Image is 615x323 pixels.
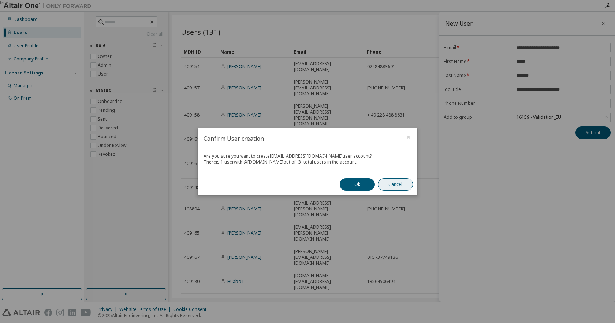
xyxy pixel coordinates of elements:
button: close [406,134,411,140]
button: Ok [340,178,375,191]
div: Are you sure you want to create [EMAIL_ADDRESS][DOMAIN_NAME] user account? [204,153,411,159]
h2: Confirm User creation [198,128,400,149]
div: There is 1 user with @ [DOMAIN_NAME] out of 131 total users in the account. [204,159,411,165]
button: Cancel [378,178,413,191]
